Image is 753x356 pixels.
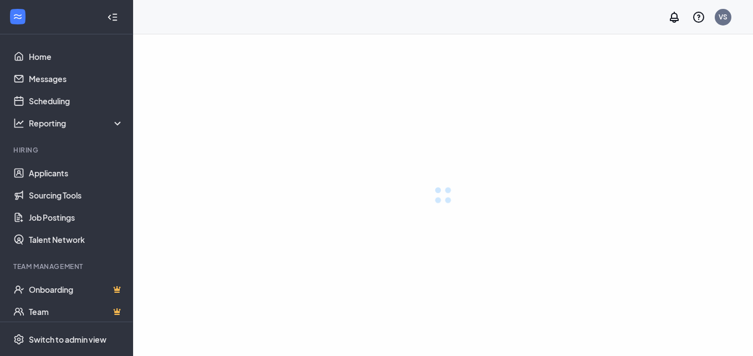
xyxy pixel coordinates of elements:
svg: Collapse [107,12,118,23]
div: Team Management [13,262,121,271]
a: Applicants [29,162,124,184]
a: Home [29,45,124,68]
div: Switch to admin view [29,334,106,345]
div: VS [719,12,727,22]
svg: QuestionInfo [692,11,705,24]
svg: Notifications [668,11,681,24]
svg: WorkstreamLogo [12,11,23,22]
a: TeamCrown [29,301,124,323]
div: Reporting [29,118,124,129]
svg: Settings [13,334,24,345]
div: Hiring [13,145,121,155]
a: Scheduling [29,90,124,112]
a: Talent Network [29,228,124,251]
a: Sourcing Tools [29,184,124,206]
a: Messages [29,68,124,90]
a: OnboardingCrown [29,278,124,301]
svg: Analysis [13,118,24,129]
a: Job Postings [29,206,124,228]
